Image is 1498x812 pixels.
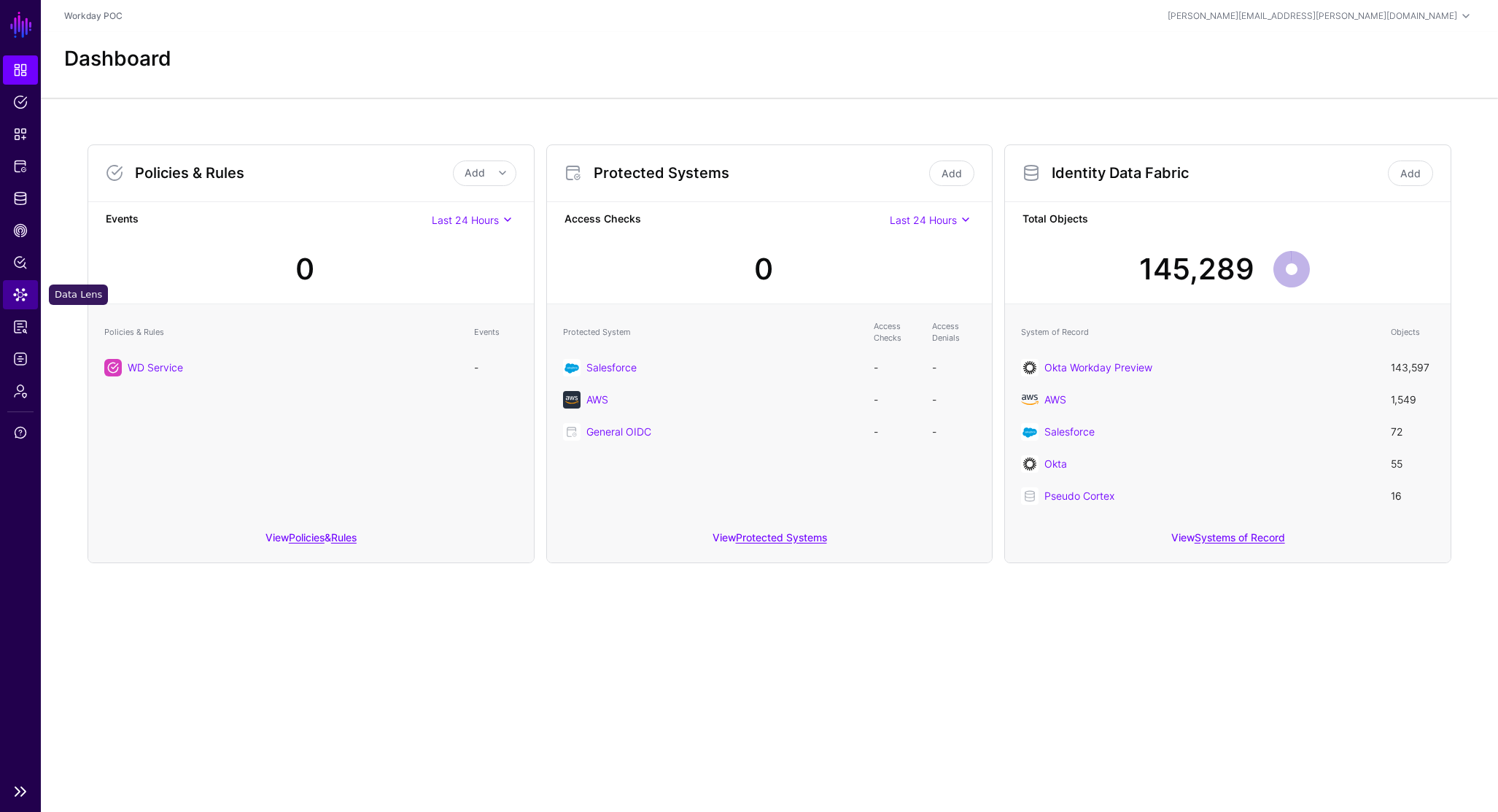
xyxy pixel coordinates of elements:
[586,361,637,374] a: Salesforce
[106,211,432,229] strong: Events
[465,166,485,179] span: Add
[3,88,38,117] a: Policies
[1383,480,1442,512] td: 16
[331,531,357,544] a: Rules
[13,255,28,270] span: Policy Lens
[594,164,927,182] h3: Protected Systems
[128,361,183,374] a: WD Service
[1383,384,1442,416] td: 1,549
[3,184,38,213] a: Identity Data Fabric
[3,216,38,245] a: CAEP Hub
[432,214,499,226] span: Last 24 Hours
[925,313,983,352] th: Access Denials
[754,247,773,291] div: 0
[88,521,534,562] div: View &
[925,384,983,416] td: -
[3,344,38,374] a: Logs
[13,63,28,77] span: Dashboard
[1383,313,1442,352] th: Objects
[3,312,38,341] a: Reports
[925,352,983,384] td: -
[1195,531,1285,544] a: Systems of Record
[3,280,38,309] a: Data Lens
[13,287,28,302] span: Data Lens
[556,313,867,352] th: Protected System
[1044,457,1067,470] a: Okta
[866,416,925,448] td: -
[3,55,38,85] a: Dashboard
[586,393,608,406] a: AWS
[547,521,993,562] div: View
[64,10,123,21] a: Workday POC
[3,376,38,406] a: Admin
[49,285,108,305] div: Data Lens
[135,164,453,182] h3: Policies & Rules
[563,391,581,409] img: svg+xml;base64,PHN2ZyB3aWR0aD0iNjQiIGhlaWdodD0iNjQiIHZpZXdCb3g9IjAgMCA2NCA2NCIgZmlsbD0ibm9uZSIgeG...
[13,127,28,142] span: Snippets
[1022,211,1433,229] strong: Total Objects
[1044,425,1095,438] a: Salesforce
[13,352,28,366] span: Logs
[866,352,925,384] td: -
[13,425,28,440] span: Support
[3,248,38,277] a: Policy Lens
[13,191,28,206] span: Identity Data Fabric
[13,384,28,398] span: Admin
[866,313,925,352] th: Access Checks
[925,416,983,448] td: -
[1021,423,1039,441] img: svg+xml;base64,PHN2ZyB3aWR0aD0iNjQiIGhlaWdodD0iNjQiIHZpZXdCb3g9IjAgMCA2NCA2NCIgZmlsbD0ibm9uZSIgeG...
[1044,361,1152,374] a: Okta Workday Preview
[1021,391,1039,409] img: svg+xml;base64,PHN2ZyB4bWxucz0iaHR0cDovL3d3dy53My5vcmcvMjAwMC9zdmciIHhtbG5zOnhsaW5rPSJodHRwOi8vd3...
[586,425,651,438] a: General OIDC
[3,152,38,181] a: Protected Systems
[1139,247,1254,291] div: 145,289
[9,9,34,41] a: SGNL
[563,359,581,376] img: svg+xml;base64,PHN2ZyB3aWR0aD0iNjQiIGhlaWdodD0iNjQiIHZpZXdCb3g9IjAgMCA2NCA2NCIgZmlsbD0ibm9uZSIgeG...
[295,247,314,291] div: 0
[564,211,890,229] strong: Access Checks
[1021,359,1039,376] img: svg+xml;base64,PHN2ZyB3aWR0aD0iNjQiIGhlaWdodD0iNjQiIHZpZXdCb3g9IjAgMCA2NCA2NCIgZmlsbD0ibm9uZSIgeG...
[3,120,38,149] a: Snippets
[13,320,28,334] span: Reports
[1021,455,1039,473] img: svg+xml;base64,PHN2ZyB3aWR0aD0iNjQiIGhlaWdodD0iNjQiIHZpZXdCb3g9IjAgMCA2NCA2NCIgZmlsbD0ibm9uZSIgeG...
[467,352,525,384] td: -
[1388,161,1433,186] a: Add
[1005,521,1451,562] div: View
[97,313,467,352] th: Policies & Rules
[1383,416,1442,448] td: 72
[1383,448,1442,480] td: 55
[736,531,827,544] a: Protected Systems
[13,95,28,109] span: Policies
[866,384,925,416] td: -
[467,313,525,352] th: Events
[1052,164,1385,182] h3: Identity Data Fabric
[13,223,28,238] span: CAEP Hub
[1168,9,1457,23] div: [PERSON_NAME][EMAIL_ADDRESS][PERSON_NAME][DOMAIN_NAME]
[64,47,171,71] h2: Dashboard
[1014,313,1383,352] th: System of Record
[13,159,28,174] span: Protected Systems
[1044,393,1066,406] a: AWS
[929,161,974,186] a: Add
[1044,490,1114,502] a: Pseudo Cortex
[890,214,957,226] span: Last 24 Hours
[289,531,325,544] a: Policies
[1383,352,1442,384] td: 143,597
